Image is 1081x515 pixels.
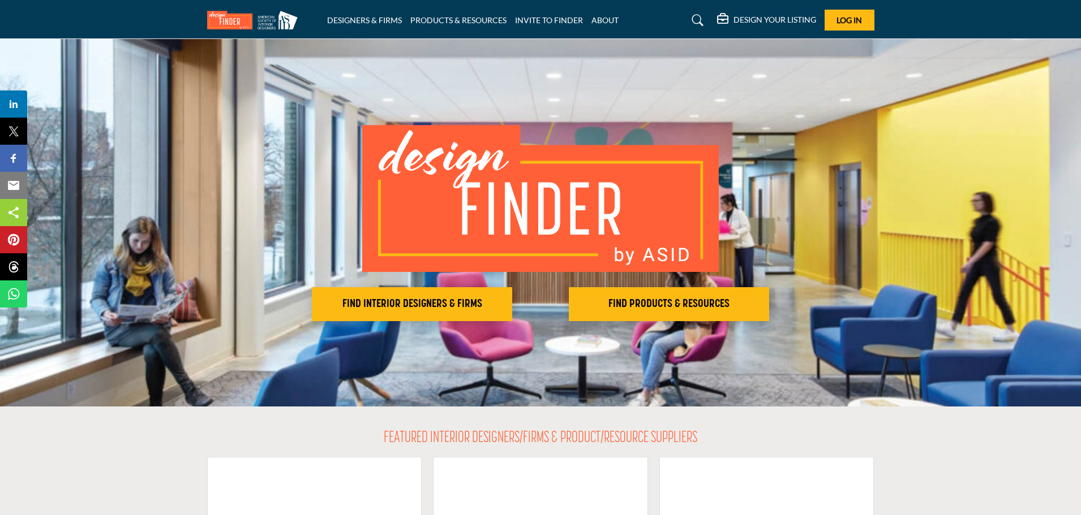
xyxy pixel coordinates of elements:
[362,125,719,272] img: image
[681,11,711,29] a: Search
[717,14,816,27] div: DESIGN YOUR LISTING
[825,10,874,31] button: Log In
[312,287,512,321] button: FIND INTERIOR DESIGNERS & FIRMS
[515,15,583,25] a: INVITE TO FINDER
[207,11,303,29] img: Site Logo
[733,15,816,25] h5: DESIGN YOUR LISTING
[327,15,402,25] a: DESIGNERS & FIRMS
[315,297,509,311] h2: FIND INTERIOR DESIGNERS & FIRMS
[384,429,697,448] h2: FEATURED INTERIOR DESIGNERS/FIRMS & PRODUCT/RESOURCE SUPPLIERS
[837,15,862,25] span: Log In
[410,15,507,25] a: PRODUCTS & RESOURCES
[572,297,766,311] h2: FIND PRODUCTS & RESOURCES
[591,15,619,25] a: ABOUT
[569,287,769,321] button: FIND PRODUCTS & RESOURCES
